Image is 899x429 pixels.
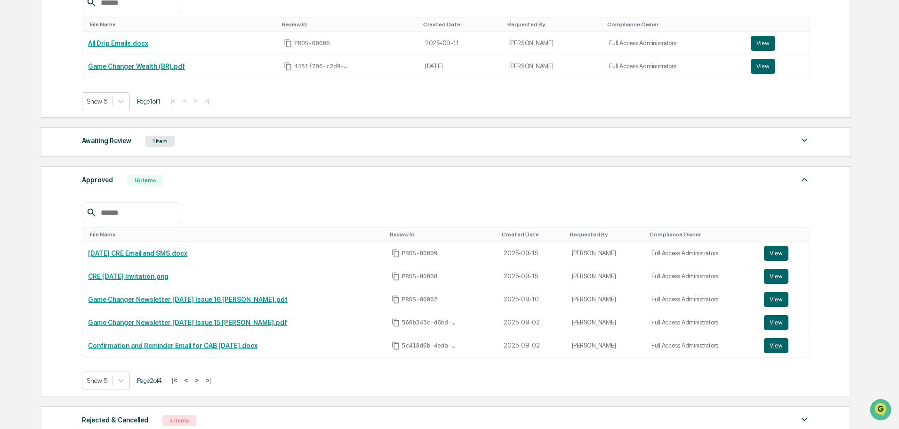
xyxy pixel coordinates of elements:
a: View [764,315,804,330]
td: 2025-09-11 [419,32,504,55]
td: [PERSON_NAME] [504,32,604,55]
td: Full Access Administrators [646,242,758,265]
img: caret [799,135,810,146]
button: |< [168,97,178,105]
div: Rejected & Cancelled [82,414,148,426]
a: View [764,269,804,284]
span: PROS-00006 [294,40,330,47]
div: 4 Items [162,415,196,426]
div: Toggle SortBy [753,21,806,28]
div: 16 Items [127,175,163,186]
a: [DATE] CRE Email and SMS.docx [88,250,187,257]
td: 2025-09-02 [498,334,566,357]
a: 🔎Data Lookup [6,133,63,150]
td: [PERSON_NAME] [504,55,604,78]
span: Data Lookup [19,137,59,146]
button: |< [169,376,180,384]
td: Full Access Administrators [646,311,758,334]
button: View [751,36,775,51]
button: >| [201,97,212,105]
a: Confirmation and Reminder Email for CAB [DATE].docx [88,342,257,349]
iframe: Open customer support [869,398,894,423]
span: Copy Id [392,295,400,304]
span: PROS-00009 [402,250,438,257]
div: Toggle SortBy [607,21,741,28]
div: Start new chat [32,72,154,81]
a: CRE [DATE] Invitation.png [88,273,169,280]
span: Copy Id [284,39,292,48]
a: 🖐️Preclearance [6,115,64,132]
a: Game Changer Wealth (BR).pdf [88,63,185,70]
a: Game Changer Newsletter [DATE] Issue 15 [PERSON_NAME].pdf [88,319,287,326]
td: 2025-09-15 [498,265,566,288]
div: Toggle SortBy [90,231,382,238]
div: Toggle SortBy [570,231,642,238]
div: Toggle SortBy [650,231,755,238]
span: Pylon [94,160,114,167]
div: Awaiting Review [82,135,131,147]
span: Copy Id [284,62,292,71]
div: 1 Item [145,136,175,147]
div: Toggle SortBy [423,21,500,28]
span: Page 2 of 4 [137,377,162,384]
img: 1746055101610-c473b297-6a78-478c-a979-82029cc54cd1 [9,72,26,89]
span: Copy Id [392,341,400,350]
div: Toggle SortBy [90,21,274,28]
span: Copy Id [392,318,400,327]
td: [PERSON_NAME] [566,334,646,357]
button: Start new chat [160,75,171,86]
button: View [764,246,788,261]
td: [PERSON_NAME] [566,265,646,288]
button: > [192,376,201,384]
button: > [191,97,200,105]
span: Page 1 of 1 [137,97,161,105]
span: Copy Id [392,249,400,258]
td: 2025-09-15 [498,242,566,265]
button: < [181,376,191,384]
div: Toggle SortBy [390,231,495,238]
p: How can we help? [9,20,171,35]
td: [PERSON_NAME] [566,288,646,311]
a: All Drip Emails.docx [88,40,148,47]
div: Toggle SortBy [766,231,806,238]
td: Full Access Administrators [646,334,758,357]
button: < [180,97,189,105]
div: 🔎 [9,138,17,145]
button: >| [203,376,214,384]
td: [PERSON_NAME] [566,311,646,334]
a: 🗄️Attestations [64,115,120,132]
a: Game Changer Newsletter [DATE] Issue 16 [PERSON_NAME].pdf [88,296,288,303]
button: View [764,292,788,307]
td: Full Access Administrators [603,32,745,55]
span: PROS-00002 [402,296,438,303]
td: 2025-09-10 [498,288,566,311]
a: View [764,292,804,307]
button: View [764,269,788,284]
span: Attestations [78,119,117,128]
button: View [764,338,788,353]
a: Powered byPylon [66,159,114,167]
td: 2025-09-02 [498,311,566,334]
button: View [751,59,775,74]
div: Toggle SortBy [502,231,562,238]
div: Toggle SortBy [282,21,416,28]
td: Full Access Administrators [603,55,745,78]
span: 4451f706-c2d9-45a3-942b-fe2e7bf6efaa [294,63,351,70]
a: View [751,36,804,51]
img: caret [799,174,810,185]
div: We're available if you need us! [32,81,119,89]
span: 560b343c-d6bd-457e-9189-c32e32327dc5 [402,319,458,326]
a: View [764,338,804,353]
span: Preclearance [19,119,61,128]
img: caret [799,414,810,425]
div: Toggle SortBy [507,21,600,28]
td: Full Access Administrators [646,265,758,288]
span: Copy Id [392,272,400,281]
td: [DATE] [419,55,504,78]
button: View [764,315,788,330]
a: View [751,59,804,74]
td: [PERSON_NAME] [566,242,646,265]
div: Approved [82,174,113,186]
